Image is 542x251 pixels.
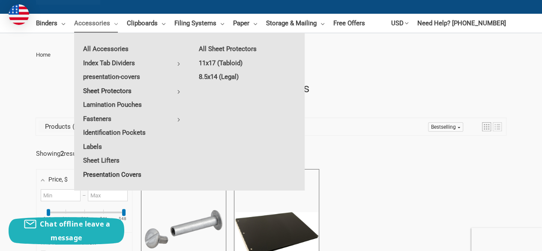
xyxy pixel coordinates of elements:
iframe: Google Customer Reviews [471,228,542,251]
a: Need Help? [PHONE_NUMBER] [417,14,506,33]
input: Maximum value [88,189,128,201]
a: USD [391,14,408,33]
h1: Search results [36,79,506,97]
a: Filing Systems [174,14,224,33]
a: Presentation Covers [74,168,189,181]
a: All Sheet Protectors [190,42,305,56]
b: 2 [60,150,64,157]
a: Clipboards [127,14,165,33]
a: Identification Pockets [74,126,189,139]
a: Sort options [428,122,463,132]
span: Price [48,176,68,183]
a: View list mode [493,122,502,131]
a: Binders [36,14,65,33]
a: Sheet Protectors [74,84,189,98]
span: Chat offline leave a message [40,219,110,242]
a: Storage & Mailing [266,14,324,33]
span: , $ [62,176,68,183]
a: Index Tab Dividers [74,56,189,70]
a: presentation-covers [74,70,189,84]
span: Bestselling [431,124,456,130]
a: View grid mode [482,122,491,131]
a: Fasteners [74,112,189,126]
a: View Products Tab [39,121,87,133]
img: duty and tax information for United States [9,4,29,25]
a: Free Offers [333,14,365,33]
span: Home [36,51,51,58]
button: Chat offline leave a message [9,217,124,245]
a: Lamination Pouches [74,98,189,112]
a: Labels [74,140,189,154]
a: Paper [233,14,257,33]
a: 11x17 (Tabloid) [190,56,305,70]
input: Minimum value [41,189,81,201]
div: Showing results for " " [36,150,139,157]
span: 2 [71,123,80,130]
a: 8.5x14 (Legal) [190,70,305,84]
span: – [81,192,87,199]
a: Accessories [74,14,118,33]
a: Sheet Lifters [74,154,189,167]
a: All Accessories [74,42,189,56]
